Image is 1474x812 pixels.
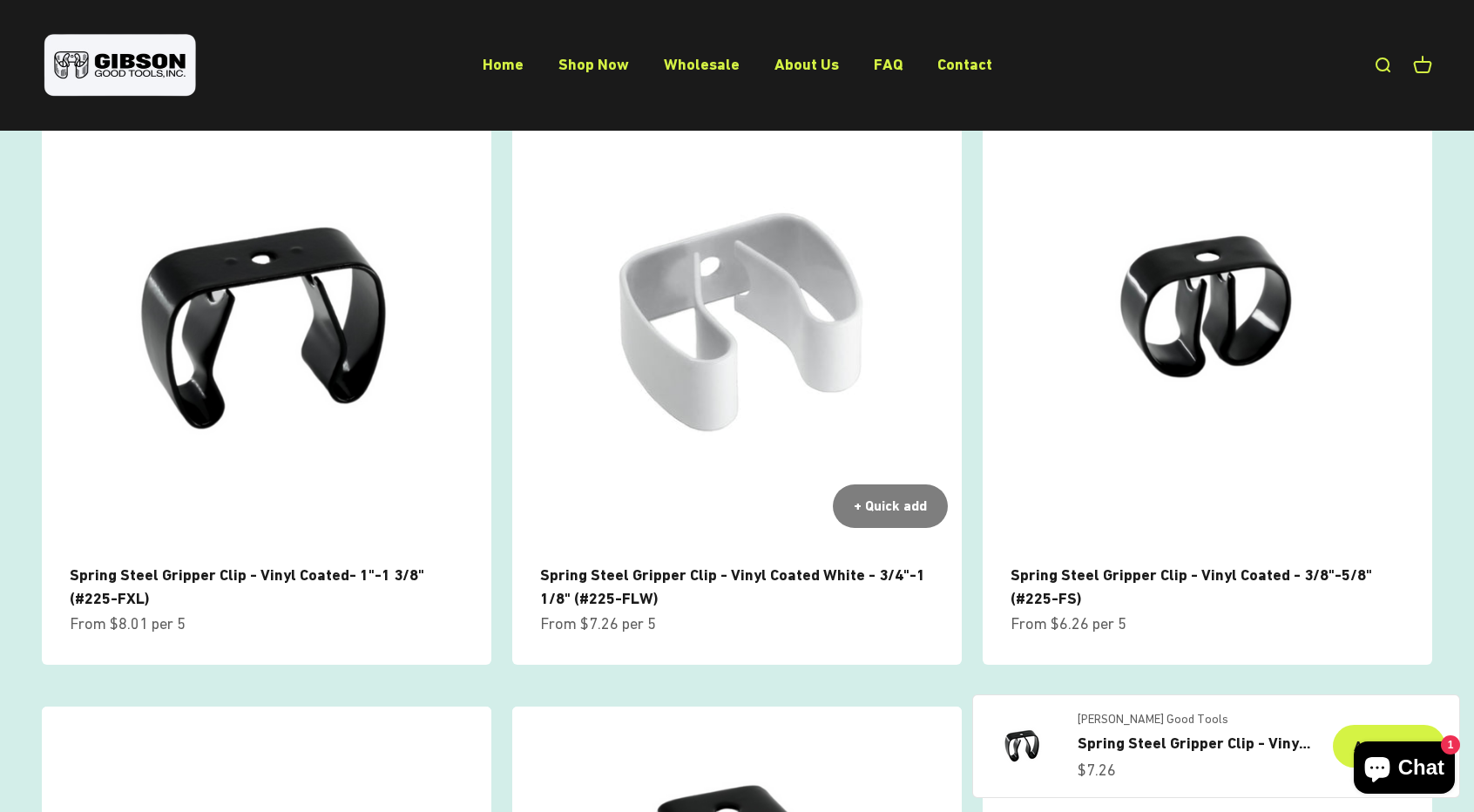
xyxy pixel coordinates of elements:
a: [PERSON_NAME] Good Tools [1078,709,1312,730]
img: close up of a spring steel gripper clip, tool clip, durable, secure holding, Excellent corrosion ... [512,92,962,542]
div: + Quick add [854,495,927,518]
div: Add to cart [1354,735,1424,758]
a: FAQ [874,55,903,73]
a: Spring Steel Gripper Clip - Vinyl Coated - 3/4"-1 1/8" (#225-FL) [1078,731,1312,756]
a: Spring Steel Gripper Clip - Vinyl Coated- 1"-1 3/8" (#225-FXL) [70,565,424,607]
a: Spring Steel Gripper Clip - Vinyl Coated - 3/8"-5/8" (#225-FS) [1011,565,1372,607]
button: + Quick add [833,484,948,528]
a: Home [483,55,524,73]
a: Spring Steel Gripper Clip - Vinyl Coated White - 3/4"-1 1/8" (#225-FLW) [540,565,925,607]
a: Wholesale [664,55,740,73]
a: Contact [937,55,992,73]
sale-price: From $7.26 per 5 [540,612,656,637]
img: Gripper clip, made & shipped from the USA! [987,711,1057,781]
sale-price: From $6.26 per 5 [1011,612,1126,637]
sale-price: From $8.01 per 5 [70,612,186,637]
sale-price: $7.26 [1078,758,1116,783]
inbox-online-store-chat: Shopify online store chat [1349,741,1460,798]
a: About Us [774,55,839,73]
a: Shop Now [558,55,629,73]
button: Add to cart [1333,725,1445,768]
